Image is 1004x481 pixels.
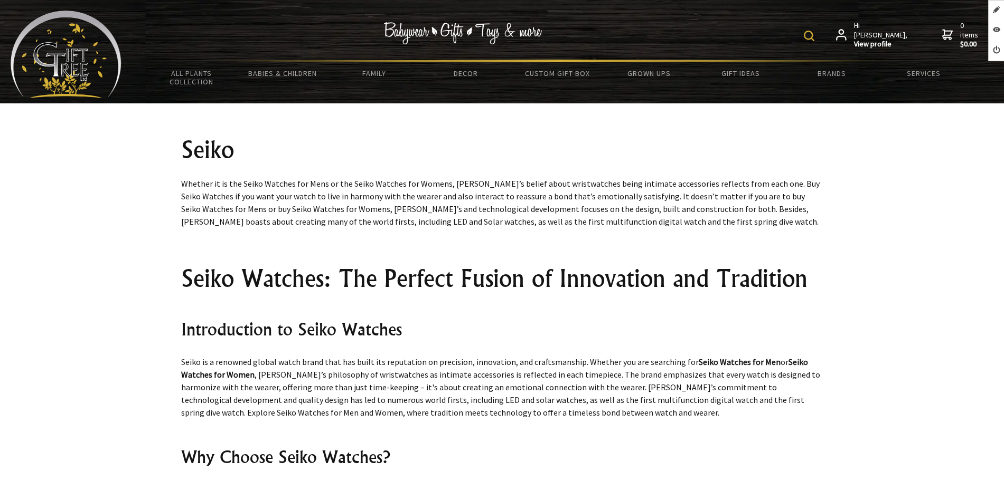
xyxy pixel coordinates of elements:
h1: Seiko Watches: The Perfect Fusion of Innovation and Tradition [181,266,823,291]
strong: Seiko Watches for Men [699,357,781,367]
p: Whether it is the Seiko Watches for Mens or the Seiko Watches for Womens, [PERSON_NAME]’s belief ... [181,177,823,240]
img: Babyware - Gifts - Toys and more... [11,11,121,98]
a: Gift Ideas [695,62,786,84]
a: Services [878,62,969,84]
a: Grown Ups [603,62,695,84]
a: Custom Gift Box [512,62,603,84]
h2: Why Choose Seiko Watches? [181,444,823,469]
a: Brands [786,62,878,84]
a: All Plants Collection [146,62,237,93]
p: Seiko is a renowned global watch brand that has built its reputation on precision, innovation, an... [181,355,823,419]
a: Decor [420,62,511,84]
img: product search [804,31,814,41]
strong: View profile [854,40,908,49]
img: Babywear - Gifts - Toys & more [383,22,542,44]
h2: Introduction to Seiko Watches [181,316,823,342]
strong: $0.00 [960,40,980,49]
h1: Seiko [181,137,823,162]
strong: Seiko Watches for Women [181,357,808,380]
a: Hi [PERSON_NAME],View profile [836,21,908,49]
a: Babies & Children [237,62,329,84]
a: 0 items$0.00 [942,21,980,49]
a: Family [329,62,420,84]
span: 0 items [960,21,980,49]
span: Hi [PERSON_NAME], [854,21,908,49]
